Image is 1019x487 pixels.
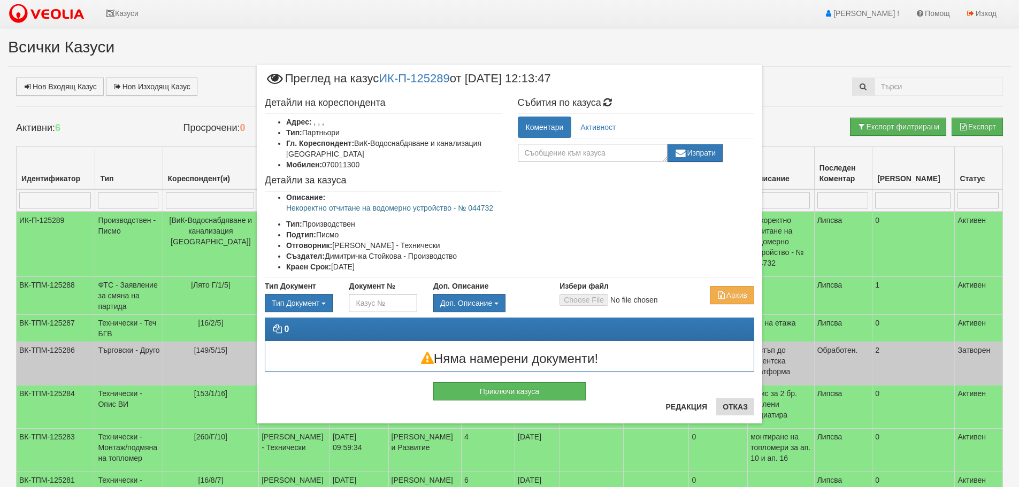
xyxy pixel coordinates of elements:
[668,144,723,162] button: Изпрати
[286,262,331,271] b: Краен Срок:
[379,71,450,84] a: ИК-П-125289
[286,160,322,169] b: Мобилен:
[286,261,502,272] li: [DATE]
[286,251,502,261] li: Димитричка Стойкова - Производство
[440,299,492,307] span: Доп. Описание
[265,175,502,186] h4: Детайли за казуса
[265,294,333,312] button: Тип Документ
[518,98,755,109] h4: Събития по казуса
[265,73,551,92] span: Преглед на казус от [DATE] 12:13:47
[286,159,502,170] li: 070011300
[433,294,505,312] button: Доп. Описание
[286,240,502,251] li: [PERSON_NAME] - Технически
[286,193,325,202] b: Описание:
[265,294,333,312] div: Двоен клик, за изчистване на избраната стойност.
[349,281,395,291] label: Документ №
[433,294,543,312] div: Двоен клик, за изчистване на избраната стойност.
[286,128,302,137] b: Тип:
[286,230,316,239] b: Подтип:
[314,118,324,126] span: , , ,
[716,398,754,415] button: Отказ
[286,252,325,260] b: Създател:
[518,117,572,138] a: Коментари
[433,281,488,291] label: Доп. Описание
[284,324,289,334] strong: 0
[349,294,417,312] input: Казус №
[572,117,624,138] a: Активност
[286,229,502,240] li: Писмо
[265,352,754,366] h3: Няма намерени документи!
[433,382,586,400] button: Приключи казуса
[265,281,316,291] label: Тип Документ
[286,138,502,159] li: ВиК-Водоснабдяване и канализация [GEOGRAPHIC_DATA]
[286,219,502,229] li: Производствен
[286,139,354,148] b: Гл. Кореспондент:
[286,203,502,213] p: Некоректно отчитане на водомерно устройство - № 044732
[659,398,714,415] button: Редакция
[286,220,302,228] b: Тип:
[286,118,312,126] b: Адрес:
[286,127,502,138] li: Партньори
[710,286,754,304] button: Архив
[560,281,609,291] label: Избери файл
[286,241,332,250] b: Отговорник:
[265,98,502,109] h4: Детайли на кореспондента
[272,299,319,307] span: Тип Документ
